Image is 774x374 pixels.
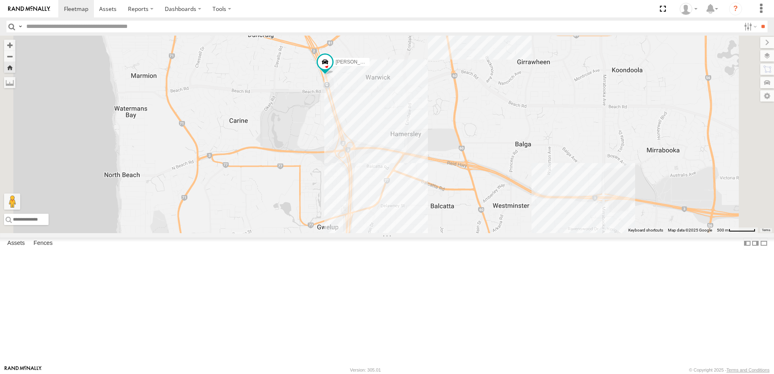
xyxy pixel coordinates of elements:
span: 500 m [717,228,729,232]
label: Measure [4,77,15,88]
button: Zoom out [4,51,15,62]
label: Dock Summary Table to the Left [743,238,751,249]
div: © Copyright 2025 - [689,368,770,372]
label: Map Settings [760,90,774,102]
label: Search Query [17,21,23,32]
img: rand-logo.svg [8,6,50,12]
div: Amy Rowlands [677,3,700,15]
a: Terms [762,229,770,232]
button: Map scale: 500 m per 62 pixels [714,227,758,233]
button: Zoom in [4,40,15,51]
button: Drag Pegman onto the map to open Street View [4,193,20,210]
a: Terms and Conditions [727,368,770,372]
label: Fences [30,238,57,249]
label: Assets [3,238,29,249]
button: Zoom Home [4,62,15,73]
label: Search Filter Options [741,21,758,32]
label: Dock Summary Table to the Right [751,238,759,249]
span: [PERSON_NAME] (new)Tech 1IJX358 [336,59,419,65]
label: Hide Summary Table [760,238,768,249]
button: Keyboard shortcuts [628,227,663,233]
a: Visit our Website [4,366,42,374]
i: ? [729,2,742,15]
span: Map data ©2025 Google [668,228,712,232]
div: Version: 305.01 [350,368,381,372]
